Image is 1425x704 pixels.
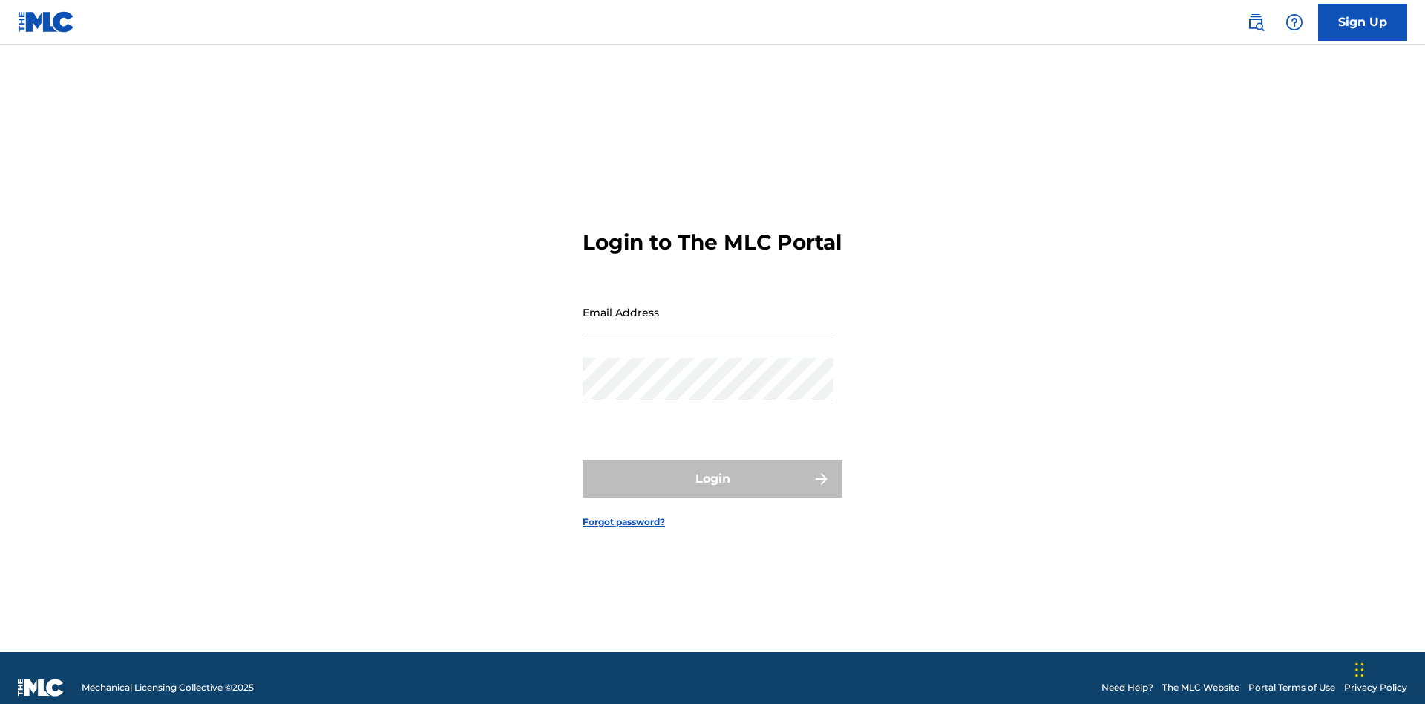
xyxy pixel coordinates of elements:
div: Drag [1355,648,1364,692]
iframe: Chat Widget [1351,633,1425,704]
a: Portal Terms of Use [1248,681,1335,694]
a: Privacy Policy [1344,681,1407,694]
h3: Login to The MLC Portal [583,229,842,255]
a: Public Search [1241,7,1271,37]
a: Sign Up [1318,4,1407,41]
a: Need Help? [1101,681,1153,694]
div: Help [1280,7,1309,37]
a: Forgot password? [583,515,665,529]
img: MLC Logo [18,11,75,33]
img: help [1285,13,1303,31]
a: The MLC Website [1162,681,1239,694]
img: search [1247,13,1265,31]
img: logo [18,679,64,697]
span: Mechanical Licensing Collective © 2025 [82,681,254,694]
